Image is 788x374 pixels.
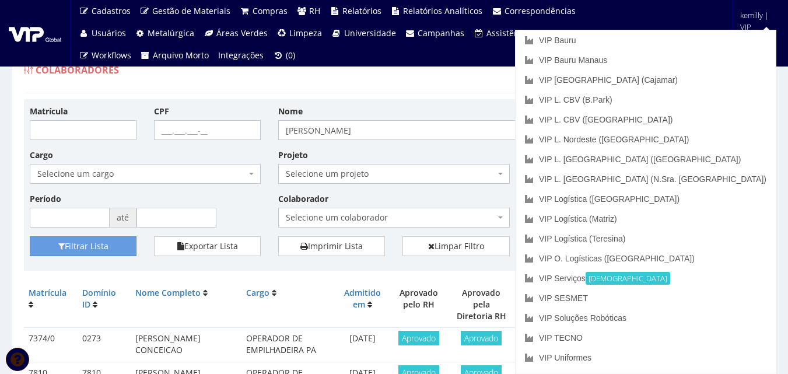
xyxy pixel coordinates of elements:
[24,327,78,362] td: 7374/0
[37,168,246,180] span: Selecione um cargo
[516,70,776,90] a: VIP [GEOGRAPHIC_DATA] (Cajamar)
[286,168,495,180] span: Selecione um projeto
[401,22,470,44] a: Campanhas
[30,164,261,184] span: Selecione um cargo
[278,236,385,256] a: Imprimir Lista
[253,5,288,16] span: Compras
[246,287,269,298] a: Cargo
[516,288,776,308] a: VIP SESMET
[131,327,241,362] td: [PERSON_NAME] CONCEICAO
[9,25,61,42] img: logo
[135,287,201,298] a: Nome Completo
[278,164,509,184] span: Selecione um projeto
[92,5,131,16] span: Cadastros
[461,331,502,345] span: Aprovado
[584,27,593,39] span: TV
[154,236,261,256] button: Exportar Lista
[344,27,396,39] span: Universidade
[148,27,194,39] span: Metalúrgica
[309,5,320,16] span: RH
[74,44,136,67] a: Workflows
[92,50,131,61] span: Workflows
[218,50,264,61] span: Integrações
[516,110,776,130] a: VIP L. CBV ([GEOGRAPHIC_DATA])
[29,287,66,298] a: Matrícula
[516,249,776,268] a: VIP O. Logísticas ([GEOGRAPHIC_DATA])
[398,331,439,345] span: Aprovado
[344,287,381,310] a: Admitido em
[278,149,308,161] label: Projeto
[30,193,61,205] label: Período
[268,44,300,67] a: (0)
[278,208,509,228] span: Selecione um colaborador
[403,5,482,16] span: Relatórios Analíticos
[342,5,381,16] span: Relatórios
[78,327,131,362] td: 0273
[516,328,776,348] a: VIP TECNO
[327,22,401,44] a: Universidade
[154,120,261,140] input: ___.___.___-__
[278,193,328,205] label: Colaborador
[516,268,776,288] a: VIP Serviços[DEMOGRAPHIC_DATA]
[30,149,53,161] label: Cargo
[213,44,268,67] a: Integrações
[450,282,513,327] th: Aprovado pela Diretoria RH
[131,22,199,44] a: Metalúrgica
[241,327,337,362] td: OPERADOR DE EMPILHADEIRA PA
[516,229,776,249] a: VIP Logística (Teresina)
[387,282,450,327] th: Aprovado pelo RH
[516,90,776,110] a: VIP L. CBV (B.Park)
[516,30,776,50] a: VIP Bauru
[30,106,68,117] label: Matrícula
[516,189,776,209] a: VIP Logística ([GEOGRAPHIC_DATA])
[567,22,598,44] a: TV
[469,22,567,44] a: Assistência Técnica
[286,50,295,61] span: (0)
[516,308,776,328] a: VIP Soluções Robóticas
[516,169,776,189] a: VIP L. [GEOGRAPHIC_DATA] (N.Sra. [GEOGRAPHIC_DATA])
[516,130,776,149] a: VIP L. Nordeste ([GEOGRAPHIC_DATA])
[92,27,126,39] span: Usuários
[153,50,209,61] span: Arquivo Morto
[418,27,464,39] span: Campanhas
[74,22,131,44] a: Usuários
[516,50,776,70] a: VIP Bauru Manaus
[152,5,230,16] span: Gestão de Materiais
[272,22,327,44] a: Limpeza
[513,282,575,327] th: Documentos
[516,348,776,368] a: VIP Uniformes
[402,236,509,256] a: Limpar Filtro
[337,327,387,362] td: [DATE]
[505,5,576,16] span: Correspondências
[278,106,303,117] label: Nome
[154,106,169,117] label: CPF
[216,27,268,39] span: Áreas Verdes
[36,64,119,76] span: Colaboradores
[289,27,322,39] span: Limpeza
[516,149,776,169] a: VIP L. [GEOGRAPHIC_DATA] ([GEOGRAPHIC_DATA])
[110,208,136,228] span: até
[136,44,214,67] a: Arquivo Morto
[286,212,495,223] span: Selecione um colaborador
[30,236,136,256] button: Filtrar Lista
[740,9,773,44] span: kemilly | VIP Serviços
[82,287,116,310] a: Domínio ID
[486,27,562,39] span: Assistência Técnica
[516,209,776,229] a: VIP Logística (Matriz)
[586,272,670,285] small: [DEMOGRAPHIC_DATA]
[199,22,272,44] a: Áreas Verdes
